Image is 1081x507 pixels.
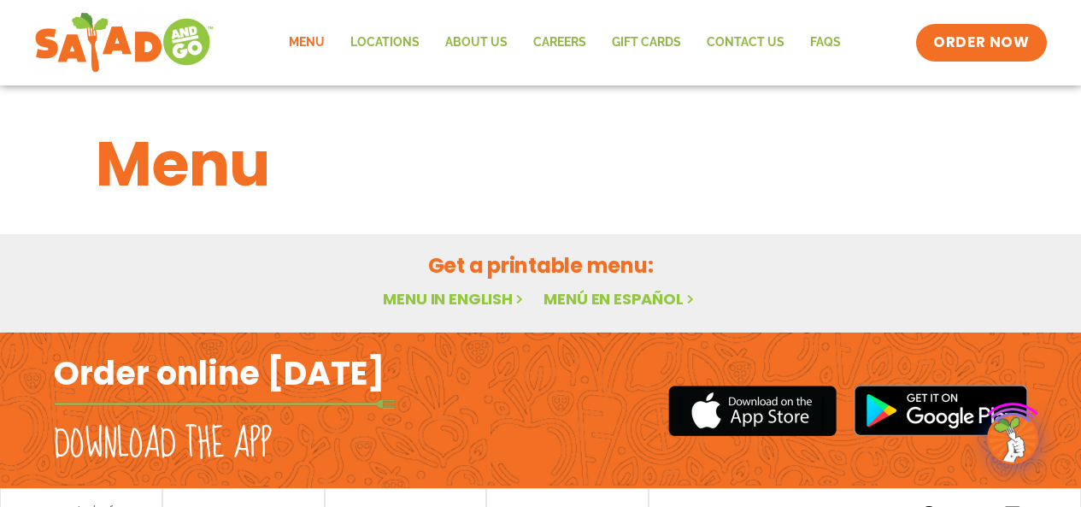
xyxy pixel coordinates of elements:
a: Menu [276,23,338,62]
a: GIFT CARDS [599,23,694,62]
a: Contact Us [694,23,797,62]
a: Menu in English [383,288,526,310]
h1: Menu [96,118,986,210]
span: ORDER NOW [933,32,1029,53]
a: Careers [520,23,599,62]
a: FAQs [797,23,854,62]
a: About Us [432,23,520,62]
h2: Get a printable menu: [96,251,986,280]
nav: Menu [276,23,854,62]
img: appstore [668,383,837,439]
img: fork [54,399,396,409]
a: Locations [338,23,432,62]
a: Menú en español [543,288,697,310]
a: ORDER NOW [916,24,1046,62]
h2: Download the app [54,421,272,469]
img: new-SAG-logo-768×292 [34,9,214,77]
h2: Order online [DATE] [54,352,385,394]
img: google_play [854,385,1028,436]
